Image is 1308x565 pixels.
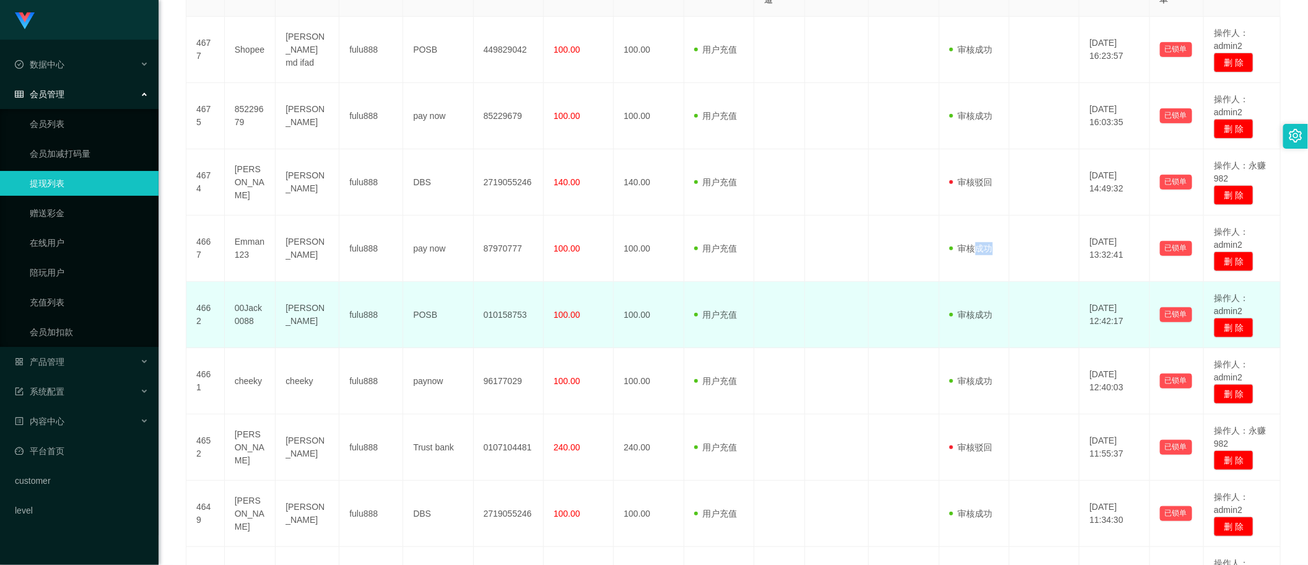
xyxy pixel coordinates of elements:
span: 用户充值 [694,310,738,320]
i: 图标: table [15,90,24,99]
i: 图标: check-circle-o [15,60,24,69]
td: [DATE] 12:40:03 [1079,348,1149,414]
button: 已锁单 [1160,108,1192,123]
span: 用户充值 [694,376,738,386]
span: 用户充值 [694,509,738,519]
td: POSB [403,17,473,83]
td: 87970777 [474,216,544,282]
td: [DATE] 16:03:35 [1079,83,1149,149]
a: 会员加扣款 [30,320,149,344]
span: 审核成功 [949,243,993,253]
td: [PERSON_NAME] [276,149,339,216]
td: fulu888 [339,17,403,83]
span: 审核成功 [949,310,993,320]
span: 100.00 [554,376,580,386]
span: 数据中心 [15,59,64,69]
span: 操作人：admin2 [1214,359,1249,382]
td: 100.00 [614,17,684,83]
a: 图标: dashboard平台首页 [15,439,149,463]
span: 操作人：admin2 [1214,227,1249,250]
td: 0107104481 [474,414,544,481]
td: [PERSON_NAME] [276,481,339,547]
td: 100.00 [614,216,684,282]
td: [PERSON_NAME] [225,481,276,547]
td: cheeky [276,348,339,414]
span: 用户充值 [694,243,738,253]
img: logo.9652507e.png [15,12,35,30]
span: 操作人：永赚982 [1214,160,1266,183]
span: 操作人：admin2 [1214,492,1249,515]
td: 100.00 [614,83,684,149]
td: 4649 [186,481,225,547]
td: DBS [403,149,473,216]
td: DBS [403,481,473,547]
a: 会员列表 [30,112,149,136]
button: 已锁单 [1160,506,1192,521]
td: Trust bank [403,414,473,481]
span: 操作人：admin2 [1214,94,1249,117]
button: 删 除 [1214,185,1253,205]
td: fulu888 [339,149,403,216]
td: 85229679 [225,83,276,149]
button: 删 除 [1214,318,1253,338]
span: 审核成功 [949,111,993,121]
span: 产品管理 [15,357,64,367]
span: 100.00 [554,509,580,519]
td: fulu888 [339,414,403,481]
button: 已锁单 [1160,374,1192,388]
button: 已锁单 [1160,307,1192,322]
td: pay now [403,216,473,282]
a: 充值列表 [30,290,149,315]
a: 陪玩用户 [30,260,149,285]
button: 删 除 [1214,119,1253,139]
i: 图标: appstore-o [15,357,24,366]
button: 已锁单 [1160,241,1192,256]
span: 用户充值 [694,442,738,452]
td: Shopee [225,17,276,83]
td: 010158753 [474,282,544,348]
td: 4667 [186,216,225,282]
a: 赠送彩金 [30,201,149,226]
span: 240.00 [554,442,580,452]
a: 提现列表 [30,171,149,196]
button: 删 除 [1214,450,1253,470]
td: [DATE] 12:42:17 [1079,282,1149,348]
td: 240.00 [614,414,684,481]
span: 审核成功 [949,509,993,519]
td: 4661 [186,348,225,414]
td: [PERSON_NAME] [276,414,339,481]
td: [DATE] 11:55:37 [1079,414,1149,481]
span: 100.00 [554,45,580,55]
span: 用户充值 [694,111,738,121]
td: fulu888 [339,216,403,282]
td: 2719055246 [474,481,544,547]
a: 在线用户 [30,230,149,255]
td: 4662 [186,282,225,348]
td: Emman123 [225,216,276,282]
td: [PERSON_NAME] [276,216,339,282]
td: POSB [403,282,473,348]
span: 140.00 [554,177,580,187]
span: 用户充值 [694,177,738,187]
span: 操作人：永赚982 [1214,426,1266,449]
a: 会员加减打码量 [30,141,149,166]
span: 审核驳回 [949,442,993,452]
td: 85229679 [474,83,544,149]
button: 删 除 [1214,384,1253,404]
button: 已锁单 [1160,440,1192,455]
span: 100.00 [554,243,580,253]
td: 140.00 [614,149,684,216]
td: 2719055246 [474,149,544,216]
td: [PERSON_NAME] [225,414,276,481]
td: [DATE] 11:34:30 [1079,481,1149,547]
span: 审核成功 [949,45,993,55]
td: 96177029 [474,348,544,414]
td: [PERSON_NAME] [276,282,339,348]
td: [DATE] 13:32:41 [1079,216,1149,282]
td: paynow [403,348,473,414]
td: 100.00 [614,282,684,348]
td: pay now [403,83,473,149]
td: cheeky [225,348,276,414]
span: 100.00 [554,310,580,320]
td: 4652 [186,414,225,481]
